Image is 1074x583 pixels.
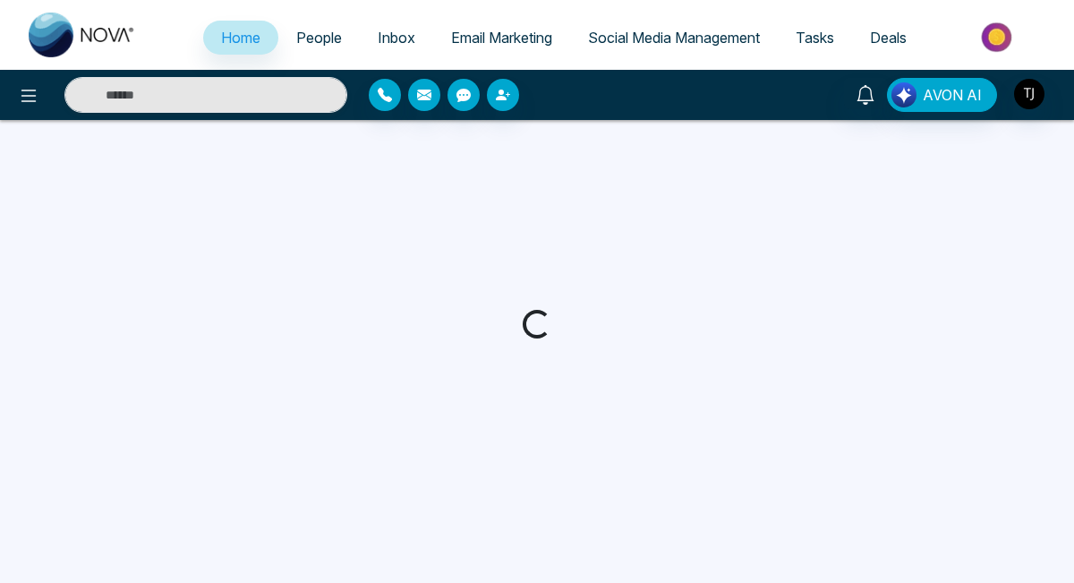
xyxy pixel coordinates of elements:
[203,21,278,55] a: Home
[221,29,260,47] span: Home
[1014,79,1044,109] img: User Avatar
[588,29,760,47] span: Social Media Management
[360,21,433,55] a: Inbox
[433,21,570,55] a: Email Marketing
[933,17,1063,57] img: Market-place.gif
[278,21,360,55] a: People
[570,21,778,55] a: Social Media Management
[852,21,925,55] a: Deals
[891,82,916,107] img: Lead Flow
[29,13,136,57] img: Nova CRM Logo
[778,21,852,55] a: Tasks
[923,84,982,106] span: AVON AI
[796,29,834,47] span: Tasks
[451,29,552,47] span: Email Marketing
[887,78,997,112] button: AVON AI
[378,29,415,47] span: Inbox
[296,29,342,47] span: People
[870,29,907,47] span: Deals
